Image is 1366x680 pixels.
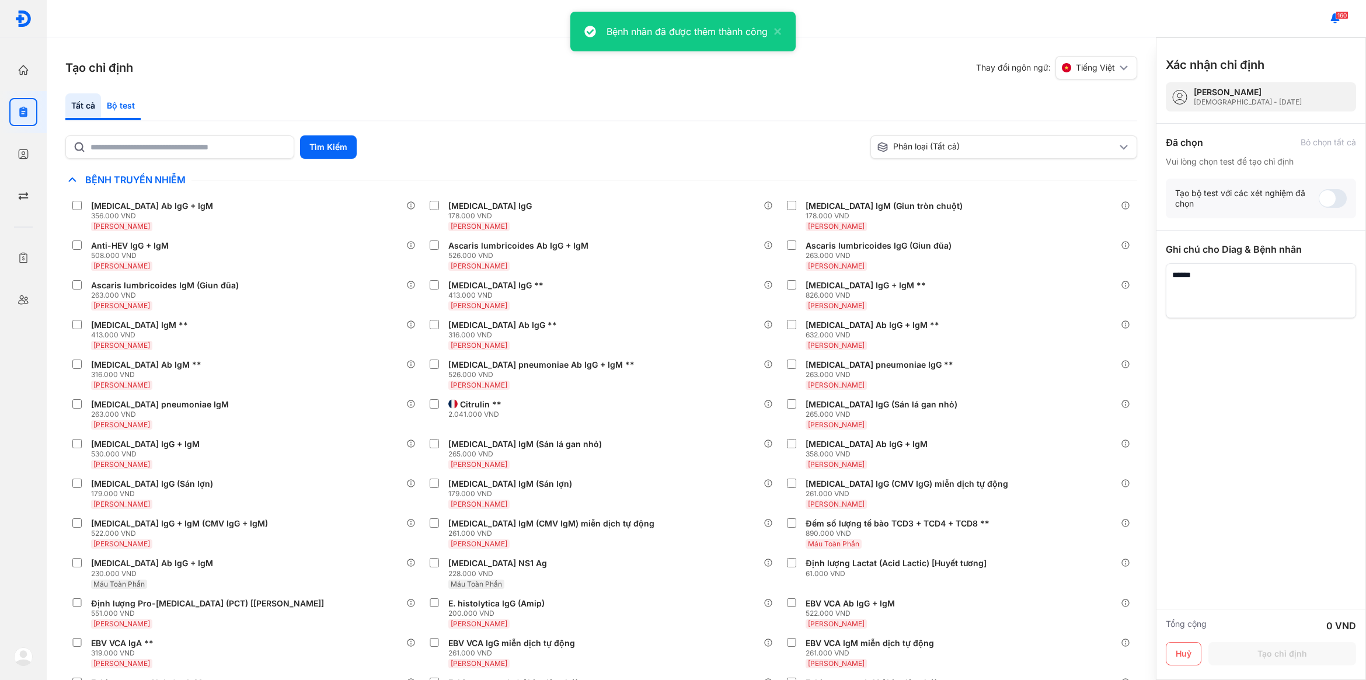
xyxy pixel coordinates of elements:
[448,648,580,658] div: 261.000 VND
[448,518,654,529] div: [MEDICAL_DATA] IgM (CMV IgM) miễn dịch tự động
[806,370,958,379] div: 263.000 VND
[1166,619,1207,633] div: Tổng cộng
[1166,242,1356,256] div: Ghi chú cho Diag & Bệnh nhân
[448,240,588,251] div: Ascaris lumbricoides Ab IgG + IgM
[448,558,547,569] div: [MEDICAL_DATA] NS1 Ag
[91,280,239,291] div: Ascaris lumbricoides IgM (Giun đũa)
[1194,97,1302,107] div: [DEMOGRAPHIC_DATA] - [DATE]
[448,201,532,211] div: [MEDICAL_DATA] IgG
[91,291,243,300] div: 263.000 VND
[91,320,188,330] div: [MEDICAL_DATA] IgM **
[607,25,768,39] div: Bệnh nhân đã được thêm thành công
[451,381,507,389] span: [PERSON_NAME]
[91,648,158,658] div: 319.000 VND
[1166,57,1264,73] h3: Xác nhận chỉ định
[808,619,865,628] span: [PERSON_NAME]
[1336,11,1348,19] span: 160
[91,439,200,449] div: [MEDICAL_DATA] IgG + IgM
[91,558,213,569] div: [MEDICAL_DATA] Ab IgG + IgM
[448,598,545,609] div: E. histolytica IgG (Amip)
[806,330,944,340] div: 632.000 VND
[1301,137,1356,148] div: Bỏ chọn tất cả
[91,399,229,410] div: [MEDICAL_DATA] pneumoniae IgM
[448,370,639,379] div: 526.000 VND
[14,647,33,666] img: logo
[808,659,865,668] span: [PERSON_NAME]
[806,291,931,300] div: 826.000 VND
[65,93,101,120] div: Tất cả
[806,449,932,459] div: 358.000 VND
[65,60,133,76] h3: Tạo chỉ định
[448,529,659,538] div: 261.000 VND
[806,211,967,221] div: 178.000 VND
[93,500,150,508] span: [PERSON_NAME]
[91,410,234,419] div: 263.000 VND
[93,580,145,588] span: Máu Toàn Phần
[460,399,501,410] div: Citrulin **
[451,539,507,548] span: [PERSON_NAME]
[101,93,141,120] div: Bộ test
[808,500,865,508] span: [PERSON_NAME]
[91,598,324,609] div: Định lượng Pro-[MEDICAL_DATA] (PCT) [[PERSON_NAME]]
[451,222,507,231] span: [PERSON_NAME]
[91,449,204,459] div: 530.000 VND
[1194,87,1302,97] div: [PERSON_NAME]
[806,280,926,291] div: [MEDICAL_DATA] IgG + IgM **
[808,261,865,270] span: [PERSON_NAME]
[91,211,218,221] div: 356.000 VND
[1208,642,1356,665] button: Tạo chỉ định
[806,399,957,410] div: [MEDICAL_DATA] IgG (Sán lá gan nhỏ)
[448,360,635,370] div: [MEDICAL_DATA] pneumoniae Ab IgG + IgM **
[300,135,357,159] button: Tìm Kiếm
[79,174,191,186] span: Bệnh Truyền Nhiễm
[1076,62,1115,73] span: Tiếng Việt
[91,240,169,251] div: Anti-HEV IgG + IgM
[806,360,953,370] div: [MEDICAL_DATA] pneumoniae IgG **
[806,638,934,648] div: EBV VCA IgM miễn dịch tự động
[806,598,895,609] div: EBV VCA Ab IgG + IgM
[93,420,150,429] span: [PERSON_NAME]
[808,381,865,389] span: [PERSON_NAME]
[451,580,502,588] span: Máu Toàn Phần
[451,500,507,508] span: [PERSON_NAME]
[806,489,1013,498] div: 261.000 VND
[806,240,952,251] div: Ascaris lumbricoides IgG (Giun đũa)
[448,320,557,330] div: [MEDICAL_DATA] Ab IgG **
[451,341,507,350] span: [PERSON_NAME]
[806,529,994,538] div: 890.000 VND
[808,460,865,469] span: [PERSON_NAME]
[93,261,150,270] span: [PERSON_NAME]
[1166,642,1201,665] button: Huỷ
[808,341,865,350] span: [PERSON_NAME]
[808,222,865,231] span: [PERSON_NAME]
[806,569,991,578] div: 61.000 VND
[448,291,548,300] div: 413.000 VND
[448,449,607,459] div: 265.000 VND
[451,659,507,668] span: [PERSON_NAME]
[451,261,507,270] span: [PERSON_NAME]
[93,659,150,668] span: [PERSON_NAME]
[451,460,507,469] span: [PERSON_NAME]
[448,638,575,648] div: EBV VCA IgG miễn dịch tự động
[93,222,150,231] span: [PERSON_NAME]
[15,10,32,27] img: logo
[93,301,150,310] span: [PERSON_NAME]
[448,330,562,340] div: 316.000 VND
[91,569,218,578] div: 230.000 VND
[806,558,987,569] div: Định lượng Lactat (Acid Lactic) [Huyết tương]
[451,301,507,310] span: [PERSON_NAME]
[93,619,150,628] span: [PERSON_NAME]
[806,479,1008,489] div: [MEDICAL_DATA] IgG (CMV IgG) miễn dịch tự động
[806,320,939,330] div: [MEDICAL_DATA] Ab IgG + IgM **
[448,280,543,291] div: [MEDICAL_DATA] IgG **
[91,201,213,211] div: [MEDICAL_DATA] Ab IgG + IgM
[451,619,507,628] span: [PERSON_NAME]
[91,330,193,340] div: 413.000 VND
[1326,619,1356,633] div: 0 VND
[448,489,577,498] div: 179.000 VND
[806,251,956,260] div: 263.000 VND
[448,211,536,221] div: 178.000 VND
[806,201,963,211] div: [MEDICAL_DATA] IgM (Giun tròn chuột)
[806,439,928,449] div: [MEDICAL_DATA] Ab IgG + IgM
[806,609,900,618] div: 522.000 VND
